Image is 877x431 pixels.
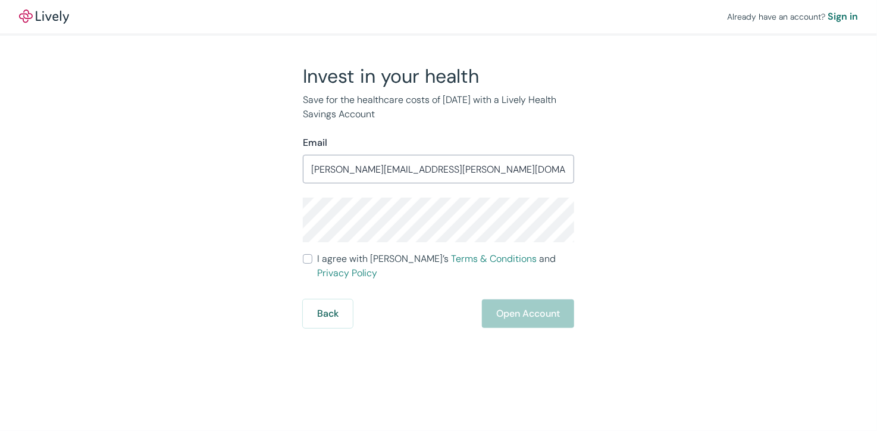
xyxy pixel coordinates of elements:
p: Save for the healthcare costs of [DATE] with a Lively Health Savings Account [303,93,574,121]
span: I agree with [PERSON_NAME]’s and [317,252,574,280]
a: Sign in [828,10,858,24]
label: Email [303,136,327,150]
div: Already have an account? [727,10,858,24]
a: LivelyLively [19,10,69,24]
a: Terms & Conditions [451,252,537,265]
h2: Invest in your health [303,64,574,88]
button: Back [303,299,353,328]
a: Privacy Policy [317,267,377,279]
img: Lively [19,10,69,24]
